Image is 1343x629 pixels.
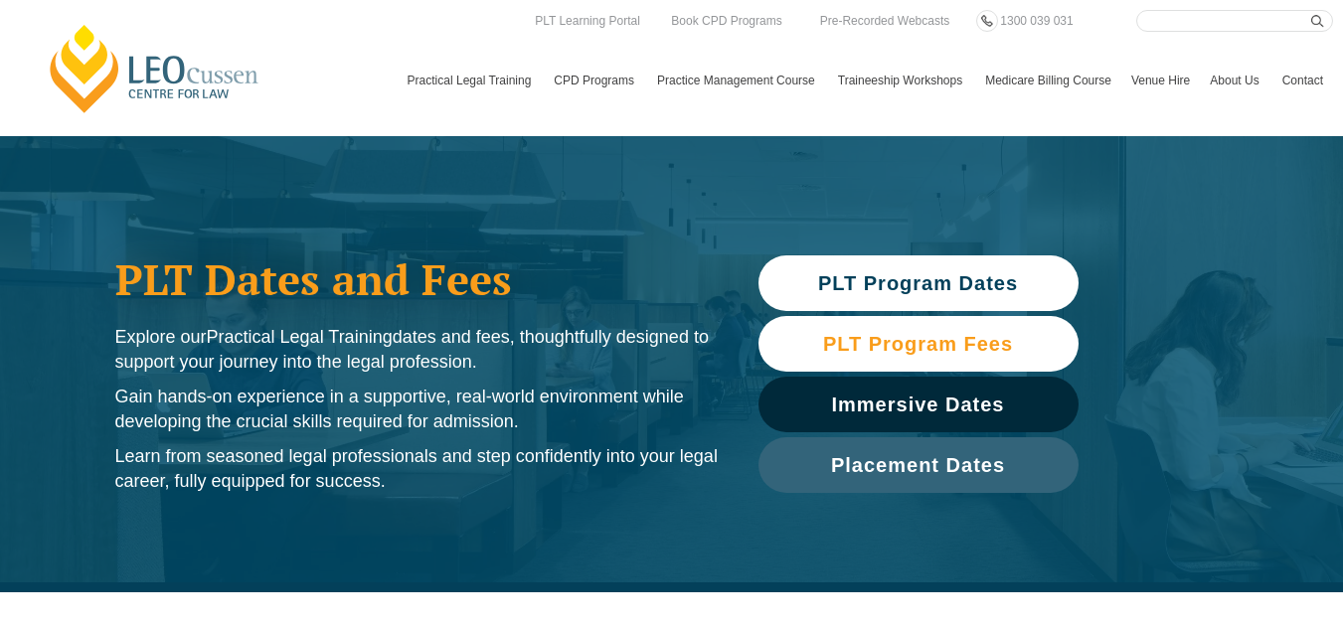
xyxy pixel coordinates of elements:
a: Venue Hire [1121,52,1200,109]
a: Placement Dates [758,437,1079,493]
a: Practice Management Course [647,52,828,109]
span: Immersive Dates [832,394,1005,414]
a: Traineeship Workshops [828,52,975,109]
p: Learn from seasoned legal professionals and step confidently into your legal career, fully equipp... [115,444,719,494]
a: PLT Program Fees [758,316,1079,372]
span: Placement Dates [831,455,1005,475]
span: 1300 039 031 [1000,14,1073,28]
span: PLT Program Fees [823,334,1013,354]
a: PLT Learning Portal [530,10,645,32]
a: Contact [1272,52,1333,109]
a: [PERSON_NAME] Centre for Law [45,22,264,115]
h1: PLT Dates and Fees [115,254,719,304]
a: CPD Programs [544,52,647,109]
span: Practical Legal Training [207,327,393,347]
a: Practical Legal Training [398,52,545,109]
a: Book CPD Programs [666,10,786,32]
a: PLT Program Dates [758,255,1079,311]
span: PLT Program Dates [818,273,1018,293]
a: 1300 039 031 [995,10,1078,32]
a: About Us [1200,52,1271,109]
p: Explore our dates and fees, thoughtfully designed to support your journey into the legal profession. [115,325,719,375]
a: Medicare Billing Course [975,52,1121,109]
p: Gain hands-on experience in a supportive, real-world environment while developing the crucial ski... [115,385,719,434]
a: Pre-Recorded Webcasts [815,10,955,32]
a: Immersive Dates [758,377,1079,432]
